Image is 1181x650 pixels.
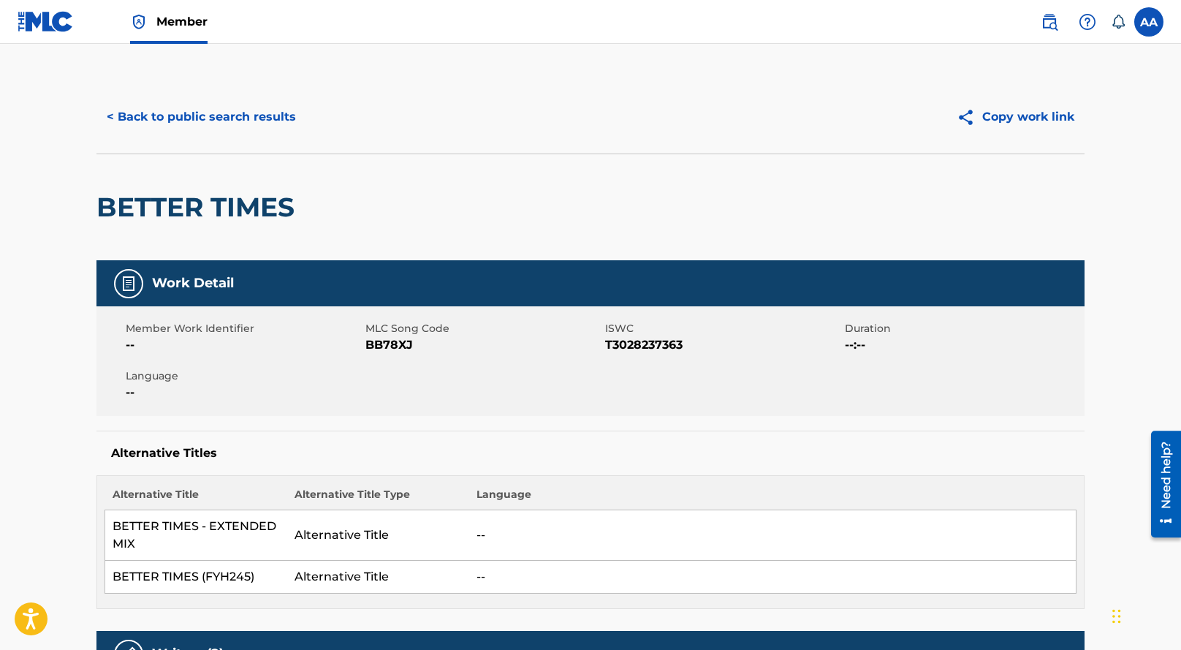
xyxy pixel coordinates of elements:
[469,561,1076,594] td: --
[287,561,469,594] td: Alternative Title
[845,321,1081,336] span: Duration
[605,336,841,354] span: T3028237363
[1073,7,1102,37] div: Help
[18,11,74,32] img: MLC Logo
[1112,594,1121,638] div: Drag
[96,99,306,135] button: < Back to public search results
[287,510,469,561] td: Alternative Title
[1108,580,1181,650] iframe: Chat Widget
[111,446,1070,461] h5: Alternative Titles
[287,487,469,510] th: Alternative Title Type
[1111,15,1125,29] div: Notifications
[126,321,362,336] span: Member Work Identifier
[126,384,362,401] span: --
[469,487,1076,510] th: Language
[1140,426,1181,543] iframe: Resource Center
[126,369,362,384] span: Language
[120,275,137,292] img: Work Detail
[96,191,302,224] h2: BETTER TIMES
[1041,13,1058,31] img: search
[105,561,287,594] td: BETTER TIMES (FYH245)
[957,108,982,126] img: Copy work link
[152,275,234,292] h5: Work Detail
[1079,13,1096,31] img: help
[365,336,601,354] span: BB78XJ
[1134,7,1163,37] div: User Menu
[845,336,1081,354] span: --:--
[130,13,148,31] img: Top Rightsholder
[365,321,601,336] span: MLC Song Code
[946,99,1085,135] button: Copy work link
[156,13,208,30] span: Member
[105,487,287,510] th: Alternative Title
[605,321,841,336] span: ISWC
[1035,7,1064,37] a: Public Search
[469,510,1076,561] td: --
[105,510,287,561] td: BETTER TIMES - EXTENDED MIX
[126,336,362,354] span: --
